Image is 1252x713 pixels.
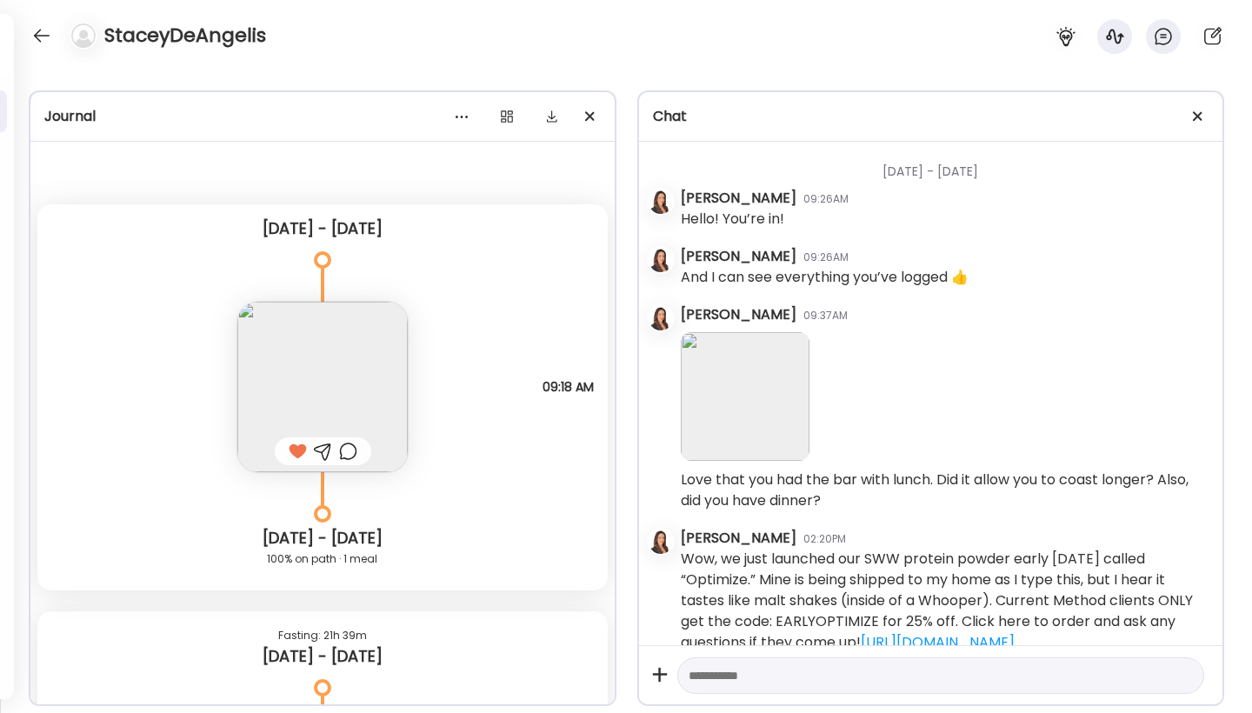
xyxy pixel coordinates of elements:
div: [PERSON_NAME] [681,528,796,549]
div: 09:37AM [803,308,848,323]
img: avatars%2Flh3K99mx7famFxoIg6ki9KwKpCi1 [649,248,673,272]
div: Love that you had the bar with lunch. Did it allow you to coast longer? Also, did you have dinner? [681,470,1209,511]
img: images%2Fu4s5t4cDK2hsQC9nOH7TABvyDs72%2FRooLIxVW4xut9I8hbI8x%2FKjYHLeFNJCwPqz8oeaGV_240 [681,332,809,461]
div: [DATE] - [DATE] [51,646,594,667]
div: [PERSON_NAME] [681,246,796,267]
img: avatars%2Flh3K99mx7famFxoIg6ki9KwKpCi1 [649,530,673,554]
img: images%2Fu4s5t4cDK2hsQC9nOH7TABvyDs72%2FW8vA7B40uCYurqtBhrvv%2FSC1FLMjncqk1t8hHtdnb_240 [237,302,408,472]
div: Chat [653,106,1209,127]
div: [PERSON_NAME] [681,188,796,209]
div: 100% on path · 1 meal [51,549,594,570]
a: [URL][DOMAIN_NAME] [861,632,1015,652]
img: bg-avatar-default.svg [71,23,96,48]
div: [DATE] - [DATE] [51,528,594,549]
img: avatars%2Flh3K99mx7famFxoIg6ki9KwKpCi1 [649,190,673,214]
div: Hello! You’re in! [681,209,784,230]
div: Wow, we just launched our SWW protein powder early [DATE] called “Optimize.” Mine is being shippe... [681,549,1209,653]
div: Journal [44,106,601,127]
div: 09:26AM [803,191,849,207]
div: Fasting: 21h 39m [51,625,594,646]
span: 09:18 AM [543,379,594,395]
img: avatars%2Flh3K99mx7famFxoIg6ki9KwKpCi1 [649,306,673,330]
div: And I can see everything you’ve logged 👍 [681,267,969,288]
h4: StaceyDeAngelis [104,22,266,50]
div: [DATE] - [DATE] [681,142,1209,188]
div: [PERSON_NAME] [681,304,796,325]
div: [DATE] - [DATE] [51,218,594,239]
div: 02:20PM [803,531,846,547]
div: 09:26AM [803,250,849,265]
